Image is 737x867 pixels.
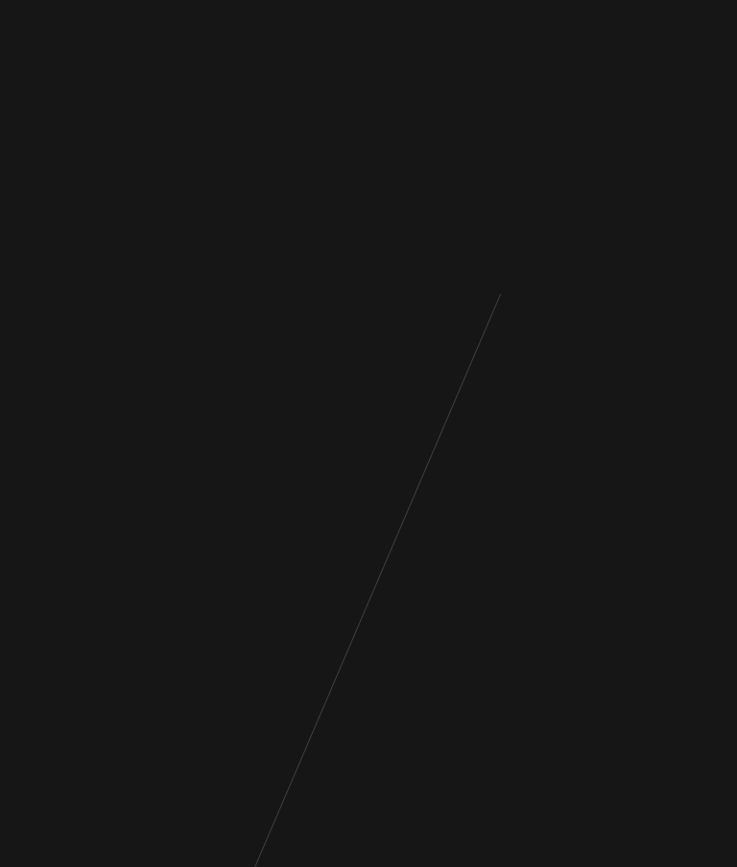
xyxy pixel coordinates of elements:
div: y [238,485,251,528]
div: s [479,409,491,452]
div: u [285,409,302,452]
div: l [261,409,269,452]
div: s [404,370,416,413]
div: c [432,370,445,413]
div: m [362,370,388,413]
div: c [334,370,347,413]
div: s [339,485,351,528]
div: e [311,447,325,490]
div: u [353,447,370,490]
div: e [347,370,362,413]
div: a [324,485,339,528]
div: t [444,447,454,490]
div: i [415,485,422,528]
div: o [422,485,439,528]
div: n [438,409,455,452]
div: i [368,485,376,528]
div: s [297,485,309,528]
div: e [320,370,334,413]
div: . [488,485,494,528]
div: s [370,447,383,490]
div: c [401,485,415,528]
div: s [334,409,346,452]
div: s [470,485,483,528]
div: m [276,370,302,413]
div: a [247,409,261,452]
div: a [320,409,334,452]
div: r [376,485,387,528]
div: s [341,447,353,490]
div: . [494,485,500,528]
div: u [415,447,432,490]
div: p [351,485,368,528]
div: a [464,409,479,452]
div: E [259,370,276,413]
div: e [390,409,404,452]
div: o [267,447,283,490]
div: . [483,485,488,528]
div: s [267,485,279,528]
div: o [454,447,470,490]
div: s [254,447,267,490]
div: b [283,447,300,490]
div: u [279,485,297,528]
div: n [302,409,320,452]
div: r [300,447,311,490]
div: n [462,370,479,413]
div: n [439,485,456,528]
div: g [404,409,420,452]
div: s [470,447,483,490]
div: u [420,409,438,452]
div: s [432,447,444,490]
div: g [269,409,285,452]
div: o [388,370,404,413]
div: p [302,370,320,413]
div: e [456,485,470,528]
div: r [379,409,390,452]
div: o [445,370,462,413]
div: t [455,409,464,452]
div: g [398,447,415,490]
div: p [362,409,379,452]
div: a [387,485,401,528]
